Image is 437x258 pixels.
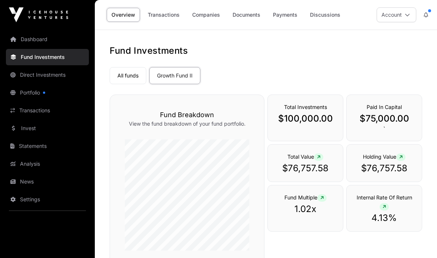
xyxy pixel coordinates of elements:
a: Overview [107,8,140,22]
a: Analysis [6,156,89,172]
div: ` [346,95,422,141]
p: 4.13% [354,212,414,224]
a: Transactions [6,102,89,119]
span: Total Value [287,153,323,160]
a: Direct Investments [6,67,89,83]
p: View the fund breakdown of your fund portfolio. [125,120,249,128]
p: $76,757.58 [354,162,414,174]
a: Fund Investments [6,49,89,65]
a: All funds [110,67,146,84]
a: Invest [6,120,89,136]
a: Growth Fund II [149,67,200,84]
h1: Fund Investments [110,45,422,57]
a: Companies [187,8,225,22]
p: $76,757.58 [275,162,336,174]
span: Paid In Capital [367,104,402,110]
p: 1.02x [275,203,336,215]
span: Internal Rate Of Return [357,194,412,209]
a: Dashboard [6,31,89,47]
a: Payments [268,8,302,22]
img: Icehouse Ventures Logo [9,7,68,22]
a: Documents [228,8,265,22]
p: $100,000.00 [275,113,336,125]
span: Fund Multiple [284,194,327,201]
a: News [6,173,89,190]
a: Statements [6,138,89,154]
a: Portfolio [6,85,89,101]
h3: Fund Breakdown [125,110,249,120]
iframe: Chat Widget [400,222,437,258]
span: Total Investments [284,104,327,110]
a: Transactions [143,8,184,22]
button: Account [377,7,416,22]
a: Discussions [305,8,345,22]
p: $75,000.00 [354,113,414,125]
span: Holding Value [363,153,406,160]
a: Settings [6,191,89,208]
